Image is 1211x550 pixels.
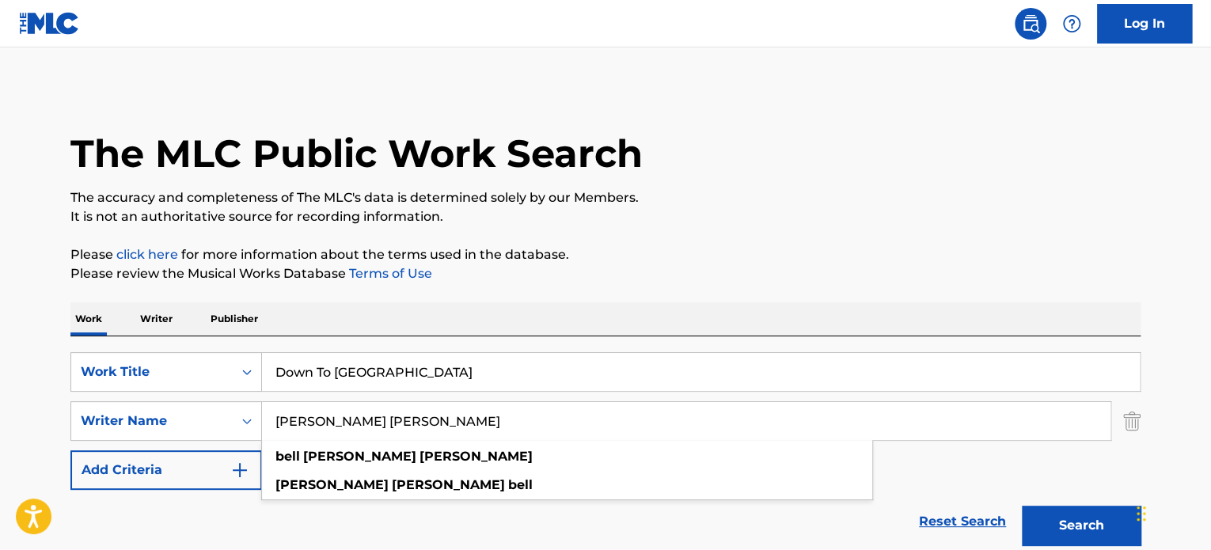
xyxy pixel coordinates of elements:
img: 9d2ae6d4665cec9f34b9.svg [230,461,249,480]
strong: [PERSON_NAME] [419,449,533,464]
p: Please review the Musical Works Database [70,264,1141,283]
div: Writer Name [81,412,223,431]
strong: [PERSON_NAME] [275,477,389,492]
a: Terms of Use [346,266,432,281]
div: Drag [1137,490,1146,537]
h1: The MLC Public Work Search [70,130,643,177]
img: help [1062,14,1081,33]
button: Search [1022,506,1141,545]
img: Delete Criterion [1123,401,1141,441]
strong: bell [275,449,300,464]
strong: bell [508,477,533,492]
p: The accuracy and completeness of The MLC's data is determined solely by our Members. [70,188,1141,207]
div: Work Title [81,362,223,381]
a: click here [116,247,178,262]
strong: [PERSON_NAME] [392,477,505,492]
p: Writer [135,302,177,336]
a: Public Search [1015,8,1046,40]
p: It is not an authoritative source for recording information. [70,207,1141,226]
a: Reset Search [911,504,1014,539]
iframe: Chat Widget [1132,474,1211,550]
div: Help [1056,8,1088,40]
strong: [PERSON_NAME] [303,449,416,464]
a: Log In [1097,4,1192,44]
img: MLC Logo [19,12,80,35]
p: Work [70,302,107,336]
p: Please for more information about the terms used in the database. [70,245,1141,264]
img: search [1021,14,1040,33]
p: Publisher [206,302,263,336]
button: Add Criteria [70,450,262,490]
